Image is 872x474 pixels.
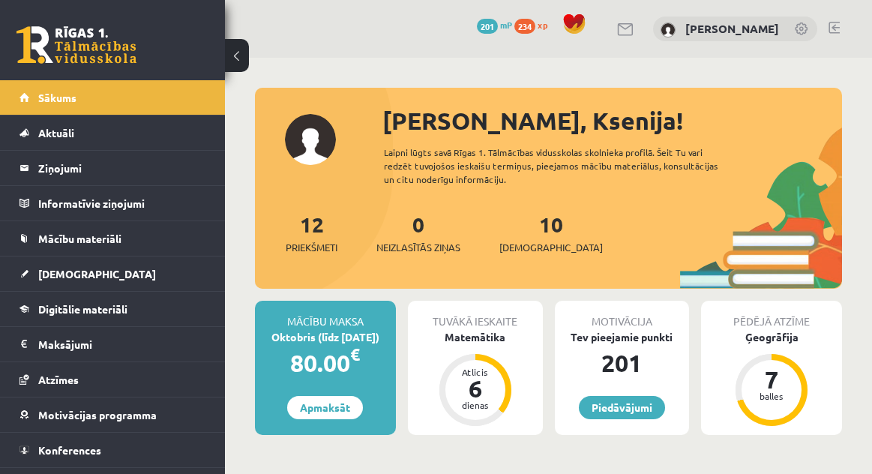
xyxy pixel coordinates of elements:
[499,211,603,255] a: 10[DEMOGRAPHIC_DATA]
[408,329,543,345] div: Matemātika
[555,345,690,381] div: 201
[19,397,206,432] a: Motivācijas programma
[408,329,543,428] a: Matemātika Atlicis 6 dienas
[376,211,460,255] a: 0Neizlasītās ziņas
[453,367,498,376] div: Atlicis
[376,240,460,255] span: Neizlasītās ziņas
[350,343,360,365] span: €
[19,151,206,185] a: Ziņojumi
[38,126,74,139] span: Aktuāli
[701,329,842,345] div: Ģeogrāfija
[19,292,206,326] a: Digitālie materiāli
[38,232,121,245] span: Mācību materiāli
[749,367,794,391] div: 7
[255,329,396,345] div: Oktobris (līdz [DATE])
[38,267,156,280] span: [DEMOGRAPHIC_DATA]
[38,302,127,316] span: Digitālie materiāli
[38,408,157,421] span: Motivācijas programma
[514,19,535,34] span: 234
[19,80,206,115] a: Sākums
[453,400,498,409] div: dienas
[661,22,676,37] img: Ksenija Tereško
[477,19,512,31] a: 201 mP
[555,301,690,329] div: Motivācija
[749,391,794,400] div: balles
[701,301,842,329] div: Pēdējā atzīme
[408,301,543,329] div: Tuvākā ieskaite
[255,301,396,329] div: Mācību maksa
[19,327,206,361] a: Maksājumi
[19,221,206,256] a: Mācību materiāli
[514,19,555,31] a: 234 xp
[19,256,206,291] a: [DEMOGRAPHIC_DATA]
[19,362,206,397] a: Atzīmes
[287,396,363,419] a: Apmaksāt
[477,19,498,34] span: 201
[19,186,206,220] a: Informatīvie ziņojumi
[38,373,79,386] span: Atzīmes
[38,91,76,104] span: Sākums
[555,329,690,345] div: Tev pieejamie punkti
[500,19,512,31] span: mP
[701,329,842,428] a: Ģeogrāfija 7 balles
[384,145,736,186] div: Laipni lūgts savā Rīgas 1. Tālmācības vidusskolas skolnieka profilā. Šeit Tu vari redzēt tuvojošo...
[579,396,665,419] a: Piedāvājumi
[38,186,206,220] legend: Informatīvie ziņojumi
[286,240,337,255] span: Priekšmeti
[19,433,206,467] a: Konferences
[382,103,842,139] div: [PERSON_NAME], Ksenija!
[538,19,547,31] span: xp
[685,21,779,36] a: [PERSON_NAME]
[38,151,206,185] legend: Ziņojumi
[19,115,206,150] a: Aktuāli
[38,443,101,457] span: Konferences
[453,376,498,400] div: 6
[255,345,396,381] div: 80.00
[38,327,206,361] legend: Maksājumi
[16,26,136,64] a: Rīgas 1. Tālmācības vidusskola
[286,211,337,255] a: 12Priekšmeti
[499,240,603,255] span: [DEMOGRAPHIC_DATA]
